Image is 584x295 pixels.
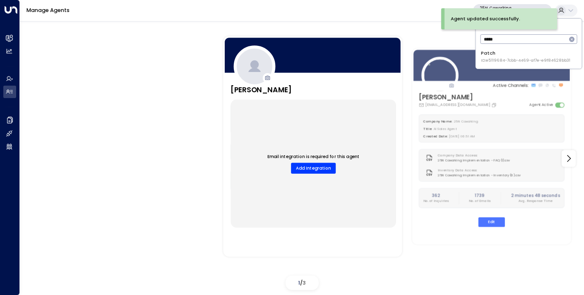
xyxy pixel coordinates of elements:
[511,192,560,199] h2: 2 minutes 48 seconds
[423,199,448,204] p: No. of Inquiries
[423,119,452,123] label: Company Name:
[303,279,306,286] span: 3
[26,7,70,14] a: Manage Agents
[433,127,457,131] span: AI Sales Agent
[454,119,478,123] span: 25N Coworking
[291,163,336,174] button: Add Integration
[423,192,448,199] h2: 362
[491,102,498,108] button: Copy
[451,15,520,22] div: Agent updated successfully.
[480,6,537,11] p: 25N Coworking
[437,173,520,178] span: 25N Coworking Implementation - Inventory (6).csv
[418,102,497,108] div: [EMAIL_ADDRESS][DOMAIN_NAME]
[481,58,570,63] span: ID: e5119684-7cbb-4469-af7e-e9f84628bb31
[481,50,570,63] div: Patch
[469,199,490,204] p: No. of Emails
[267,153,360,160] p: Email integration is required for this agent
[449,134,475,138] span: [DATE] 06:51 AM
[511,199,560,204] p: Avg. Response Time
[423,127,432,131] label: Title:
[469,192,490,199] h2: 1739
[286,276,319,290] div: /
[529,102,553,108] label: Agent Active
[473,4,552,17] button: 25N Coworking3b9800f4-81ca-4ec0-8758-72fbe4763f36
[423,134,447,138] label: Created Date:
[493,82,529,88] p: Active Channels:
[418,93,497,102] h3: [PERSON_NAME]
[437,158,509,163] span: 25N Coworking Implementation - FAQ (1).csv
[478,217,505,227] button: Edit
[298,279,300,286] span: 1
[231,85,292,96] h3: [PERSON_NAME]
[437,153,507,158] label: Company Data Access:
[437,168,518,173] label: Inventory Data Access:
[421,57,459,94] img: 84_headshot.jpg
